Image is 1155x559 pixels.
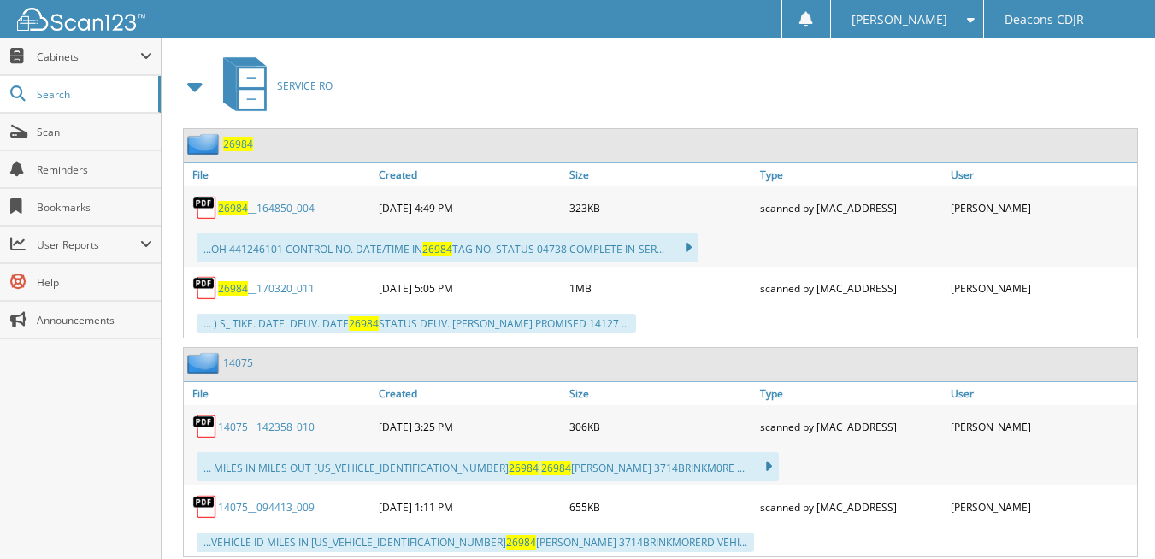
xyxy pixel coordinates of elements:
a: Size [565,382,756,405]
span: Help [37,275,152,290]
div: scanned by [MAC_ADDRESS] [756,490,946,524]
span: 26984 [506,535,536,550]
span: 26984 [218,281,248,296]
span: 26984 [349,316,379,331]
div: 306KB [565,409,756,444]
a: 26984 [223,137,253,151]
span: 26984 [422,242,452,256]
div: ... MILES IN MILES OUT [US_VEHICLE_IDENTIFICATION_NUMBER] [PERSON_NAME] 3714BRINKM0RE ... [197,452,779,481]
a: 14075__142358_010 [218,420,315,434]
a: SERVICE RO [213,52,333,120]
div: [PERSON_NAME] [946,490,1137,524]
a: File [184,163,374,186]
a: File [184,382,374,405]
a: 14075 [223,356,253,370]
div: [DATE] 3:25 PM [374,409,565,444]
img: PDF.png [192,494,218,520]
div: [DATE] 1:11 PM [374,490,565,524]
a: 14075__094413_009 [218,500,315,515]
a: Created [374,163,565,186]
span: User Reports [37,238,140,252]
a: User [946,163,1137,186]
img: folder2.png [187,352,223,374]
div: 323KB [565,191,756,225]
a: Size [565,163,756,186]
div: ...OH 441246101 CONTROL NO. DATE/TIME IN TAG NO. STATUS 04738 COMPLETE IN-SER... [197,233,698,262]
span: Search [37,87,150,102]
a: Type [756,382,946,405]
img: PDF.png [192,414,218,439]
span: Deacons CDJR [1005,15,1084,25]
img: PDF.png [192,275,218,301]
div: ...VEHICLE ID MILES IN [US_VEHICLE_IDENTIFICATION_NUMBER] [PERSON_NAME] 3714BRINKMORERD VEHI... [197,533,754,552]
div: scanned by [MAC_ADDRESS] [756,409,946,444]
span: [PERSON_NAME] [852,15,947,25]
iframe: Chat Widget [1070,477,1155,559]
div: [DATE] 4:49 PM [374,191,565,225]
div: [PERSON_NAME] [946,271,1137,305]
img: PDF.png [192,195,218,221]
div: 655KB [565,490,756,524]
span: 26984 [218,201,248,215]
div: [DATE] 5:05 PM [374,271,565,305]
img: scan123-logo-white.svg [17,8,145,31]
span: Announcements [37,313,152,327]
span: SERVICE RO [277,79,333,93]
div: [PERSON_NAME] [946,191,1137,225]
span: 26984 [541,461,571,475]
span: Bookmarks [37,200,152,215]
a: 26984__164850_004 [218,201,315,215]
div: ... ) S_ TIKE. DATE. DEUV. DATE STATUS DEUV. [PERSON_NAME] PROMISED 14127 ... [197,314,636,333]
a: 26984__170320_011 [218,281,315,296]
a: Created [374,382,565,405]
img: folder2.png [187,133,223,155]
div: [PERSON_NAME] [946,409,1137,444]
div: scanned by [MAC_ADDRESS] [756,271,946,305]
a: Type [756,163,946,186]
a: User [946,382,1137,405]
span: Cabinets [37,50,140,64]
span: Scan [37,125,152,139]
div: 1MB [565,271,756,305]
div: scanned by [MAC_ADDRESS] [756,191,946,225]
span: Reminders [37,162,152,177]
span: 26984 [509,461,539,475]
